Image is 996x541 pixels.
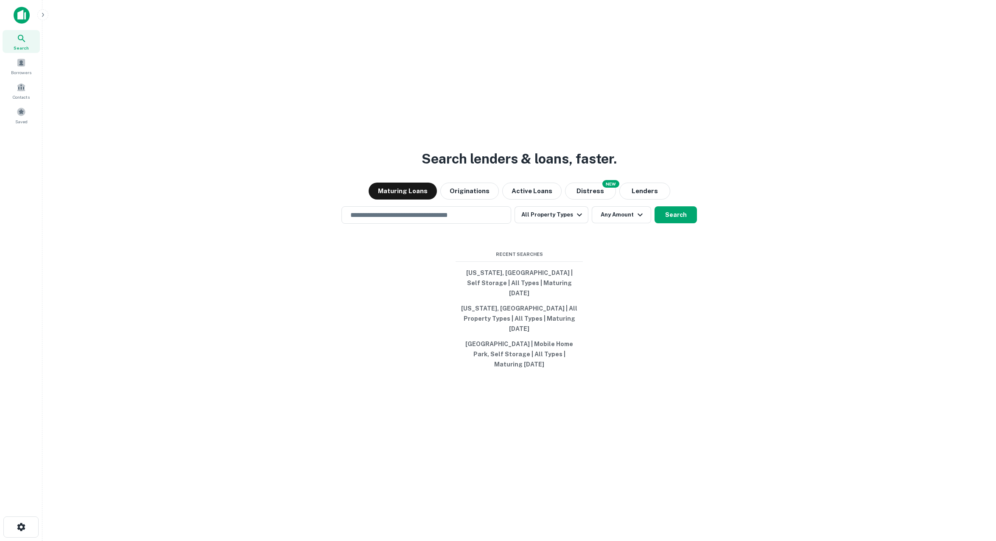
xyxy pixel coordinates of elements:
img: capitalize-icon.png [14,7,30,24]
button: Maturing Loans [369,183,437,200]
button: Any Amount [592,206,651,223]
span: Borrowers [11,69,31,76]
button: Originations [440,183,499,200]
a: Contacts [3,79,40,102]
a: Search [3,30,40,53]
a: Borrowers [3,55,40,78]
iframe: Chat Widget [954,473,996,514]
button: Active Loans [502,183,562,200]
span: Contacts [13,94,30,100]
button: Lenders [619,183,670,200]
button: All Property Types [515,206,588,223]
button: Search [655,206,697,223]
a: Saved [3,104,40,127]
span: Search [14,44,29,51]
button: [US_STATE], [GEOGRAPHIC_DATA] | Self Storage | All Types | Maturing [DATE] [456,265,583,301]
button: [GEOGRAPHIC_DATA] | Mobile Home Park, Self Storage | All Types | Maturing [DATE] [456,336,583,372]
span: Saved [15,118,28,125]
h3: Search lenders & loans, faster. [422,149,617,169]
div: NEW [602,180,619,188]
span: Recent Searches [456,251,583,258]
button: [US_STATE], [GEOGRAPHIC_DATA] | All Property Types | All Types | Maturing [DATE] [456,301,583,336]
button: Search distressed loans with lien and other non-mortgage details. [565,183,616,200]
